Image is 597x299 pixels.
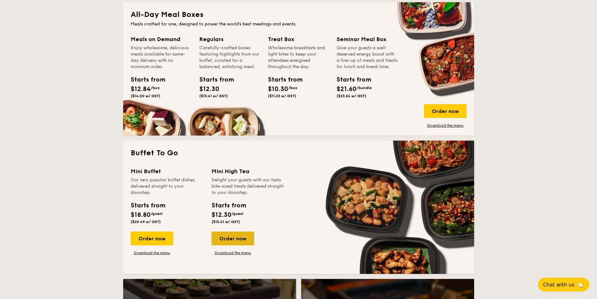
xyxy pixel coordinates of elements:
div: Delight your guests with our tasty bite-sized treats delivered straight to your doorstep. [212,177,285,196]
span: $10.30 [268,85,288,93]
span: $12.84 [131,85,151,93]
div: Meals crafted for one, designed to power the world's best meetings and events. [131,21,467,27]
div: Give your guests a well-deserved energy boost with a line-up of meals and treats for lunch and br... [337,45,398,70]
div: Starts from [337,75,365,84]
div: Treat Box [268,35,329,44]
div: Wholesome breakfasts and light bites to keep your attendees energised throughout the day. [268,45,329,70]
span: /guest [232,211,244,216]
span: ($14.00 w/ GST) [131,94,160,98]
a: Download the menu [212,250,254,255]
span: $18.80 [131,211,151,219]
div: Starts from [268,75,296,84]
h2: Buffet To Go [131,148,467,158]
h2: All-Day Meal Boxes [131,10,467,20]
span: ($20.49 w/ GST) [131,220,161,224]
span: $12.30 [199,85,219,93]
span: /box [151,86,160,90]
div: Order now [424,104,467,118]
span: /bundle [357,86,372,90]
span: /box [288,86,297,90]
div: Starts from [212,201,246,210]
div: Order now [131,232,173,245]
span: ($23.54 w/ GST) [337,94,366,98]
div: Starts from [199,75,228,84]
span: /guest [151,211,163,216]
a: Download the menu [424,123,467,128]
button: Chat with us🦙 [538,278,589,291]
div: Mini Buffet [131,167,204,176]
span: ($11.23 w/ GST) [268,94,296,98]
div: Mini High Tea [212,167,285,176]
span: ($13.41 w/ GST) [199,94,228,98]
div: Enjoy wholesome, delicious meals available for same-day delivery with no minimum order. [131,45,192,70]
span: ($13.41 w/ GST) [212,220,240,224]
div: Seminar Meal Box [337,35,398,44]
div: Our very popular buffet dishes, delivered straight to your doorstep. [131,177,204,196]
span: Chat with us [543,282,574,288]
span: $12.30 [212,211,232,219]
span: 🦙 [577,281,584,288]
div: Meals on Demand [131,35,192,44]
div: Carefully-crafted boxes featuring highlights from our buffet, curated for a balanced, satisfying ... [199,45,260,70]
div: Starts from [131,201,165,210]
div: Starts from [131,75,159,84]
a: Download the menu [131,250,173,255]
div: Regulars [199,35,260,44]
span: $21.60 [337,85,357,93]
div: Order now [212,232,254,245]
